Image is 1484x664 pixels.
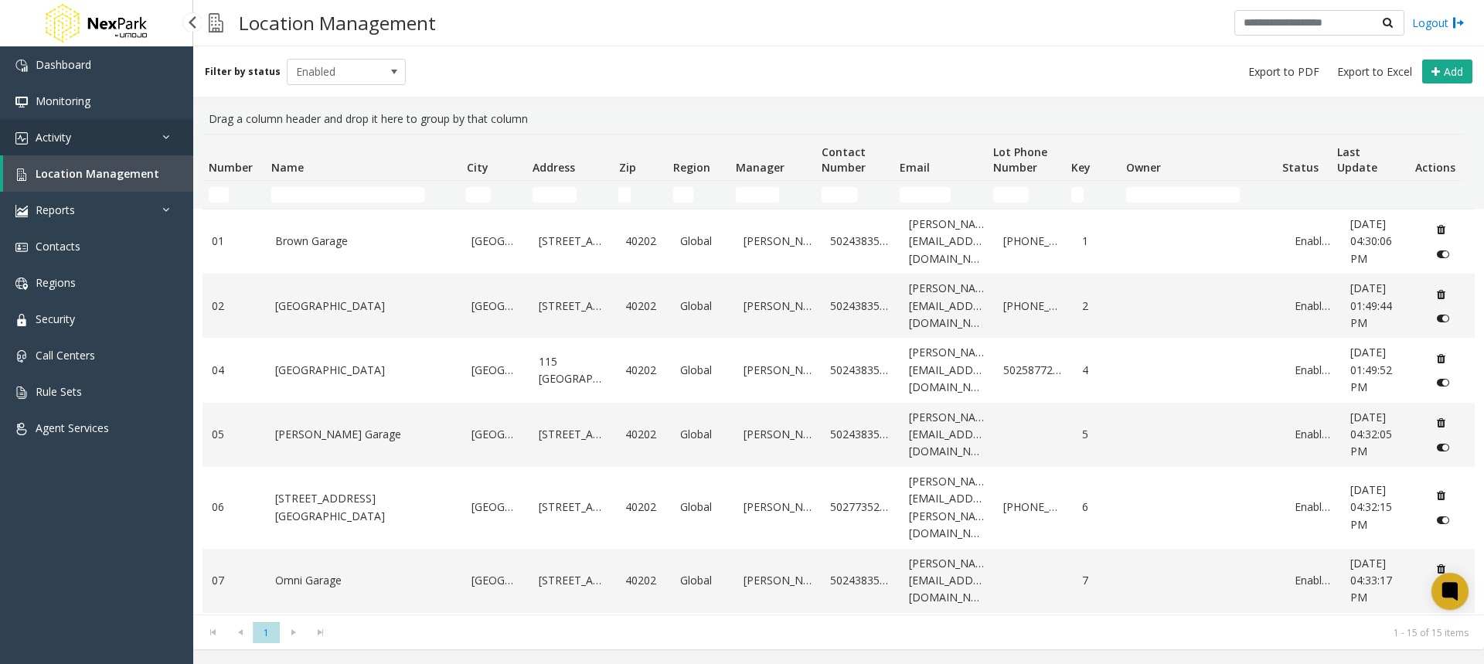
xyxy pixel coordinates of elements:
a: [DATE] 04:33:17 PM [1350,555,1411,607]
img: 'icon' [15,278,28,290]
a: [DATE] 01:49:52 PM [1350,344,1411,396]
a: [GEOGRAPHIC_DATA] [275,298,454,315]
td: Email Filter [893,181,987,209]
a: 5024383545 [830,362,890,379]
td: Owner Filter [1120,181,1276,209]
a: Omni Garage [275,572,454,589]
span: [DATE] 01:49:52 PM [1350,345,1392,394]
a: Enabled [1295,426,1331,443]
a: 115 [GEOGRAPHIC_DATA] [539,353,607,388]
a: Enabled [1295,233,1331,250]
span: Contact Number [822,145,866,175]
a: [PERSON_NAME][EMAIL_ADDRESS][DOMAIN_NAME] [909,280,985,332]
a: Global [680,298,725,315]
img: 'icon' [15,386,28,399]
a: [PHONE_NUMBER] [1003,233,1064,250]
button: Export to PDF [1242,61,1326,83]
span: Number [209,160,253,175]
a: Global [680,499,725,516]
div: Data table [193,134,1484,615]
button: Delete [1429,410,1454,435]
a: 06 [212,499,257,516]
input: Contact Number Filter [822,187,858,203]
td: Manager Filter [730,181,815,209]
a: [GEOGRAPHIC_DATA] [275,362,454,379]
span: Contacts [36,239,80,254]
a: [PERSON_NAME][EMAIL_ADDRESS][DOMAIN_NAME] [909,344,985,396]
a: 05 [212,426,257,443]
img: 'icon' [15,169,28,181]
a: [PERSON_NAME] [744,572,812,589]
span: [DATE] 04:32:05 PM [1350,410,1392,459]
button: Disable [1429,370,1458,395]
a: 40202 [625,298,662,315]
input: Owner Filter [1126,187,1241,203]
a: 5024383545 [830,233,890,250]
a: 6 [1082,499,1118,516]
a: [GEOGRAPHIC_DATA] [471,499,520,516]
a: [PERSON_NAME] [744,362,812,379]
img: 'icon' [15,205,28,217]
a: [STREET_ADDRESS] [539,499,607,516]
input: Number Filter [209,187,229,203]
a: [GEOGRAPHIC_DATA] [471,426,520,443]
td: Number Filter [203,181,265,209]
img: 'icon' [15,132,28,145]
a: [PERSON_NAME] [744,499,812,516]
span: [DATE] 01:49:44 PM [1350,281,1392,330]
span: Name [271,160,304,175]
input: Email Filter [900,187,951,203]
input: Key Filter [1071,187,1084,203]
a: [PERSON_NAME] [744,298,812,315]
a: Logout [1412,15,1465,31]
a: 40202 [625,572,662,589]
a: 5024383545 [830,298,890,315]
a: [STREET_ADDRESS][GEOGRAPHIC_DATA] [275,490,454,525]
img: 'icon' [15,60,28,72]
span: Add [1444,64,1463,79]
label: Filter by status [205,65,281,79]
button: Delete [1429,557,1454,581]
a: 40202 [625,499,662,516]
td: Status Filter [1276,181,1331,209]
a: [PERSON_NAME] Garage [275,426,454,443]
span: [DATE] 04:32:15 PM [1350,482,1392,532]
a: [PERSON_NAME] [744,426,812,443]
span: Dashboard [36,57,91,72]
span: Call Centers [36,348,95,363]
th: Actions [1408,135,1463,181]
a: [PERSON_NAME][EMAIL_ADDRESS][DOMAIN_NAME] [909,216,985,267]
span: Export to Excel [1337,64,1412,80]
a: [PHONE_NUMBER] [1003,298,1064,315]
kendo-pager-info: 1 - 15 of 15 items [343,626,1469,639]
td: Name Filter [265,181,460,209]
td: Address Filter [526,181,612,209]
a: Brown Garage [275,233,454,250]
a: [PERSON_NAME][EMAIL_ADDRESS][PERSON_NAME][DOMAIN_NAME] [909,473,985,543]
span: Security [36,312,75,326]
a: [STREET_ADDRESS] [539,426,607,443]
a: [DATE] 04:32:15 PM [1350,482,1411,533]
span: Export to PDF [1248,64,1319,80]
span: Region [673,160,710,175]
td: Region Filter [667,181,730,209]
a: Global [680,572,725,589]
img: pageIcon [209,4,223,42]
span: Page 1 [253,622,280,643]
img: 'icon' [15,96,28,108]
h3: Location Management [231,4,444,42]
a: [DATE] 04:30:06 PM [1350,216,1411,267]
input: City Filter [466,187,490,203]
td: Contact Number Filter [815,181,893,209]
a: 5 [1082,426,1118,443]
button: Delete [1429,281,1454,306]
input: Name Filter [271,187,424,203]
span: Location Management [36,166,159,181]
a: Enabled [1295,572,1331,589]
a: 04 [212,362,257,379]
td: City Filter [460,181,526,209]
button: Disable [1429,508,1458,533]
a: [GEOGRAPHIC_DATA] [471,233,520,250]
a: Location Management [3,155,193,192]
a: [PERSON_NAME][EMAIL_ADDRESS][DOMAIN_NAME] [909,555,985,607]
